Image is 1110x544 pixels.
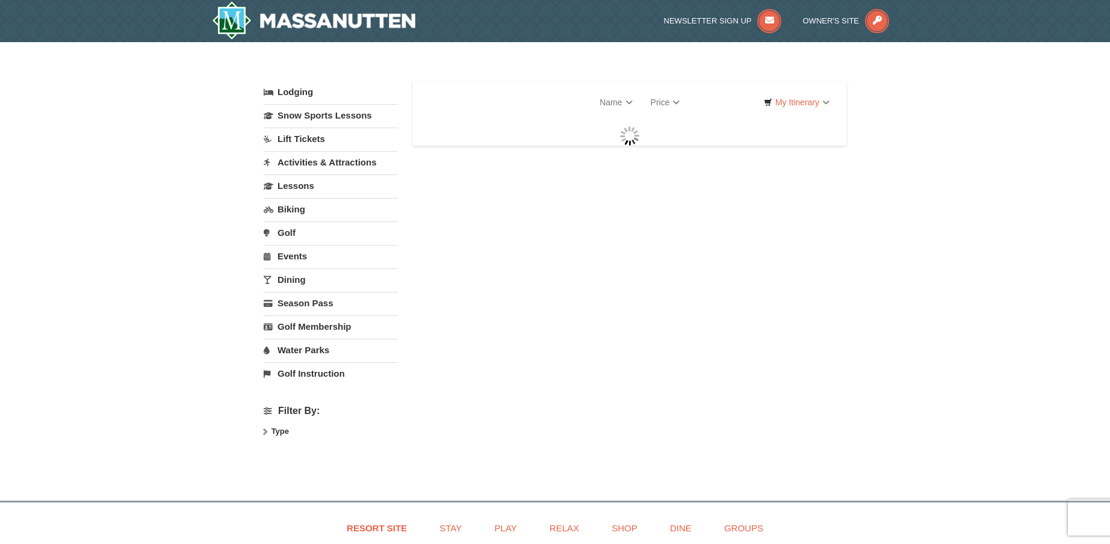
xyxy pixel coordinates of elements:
a: Water Parks [264,339,398,361]
a: Play [479,515,532,542]
a: My Itinerary [756,93,837,111]
a: Owner's Site [803,16,890,25]
strong: Type [271,427,289,436]
a: Golf [264,221,398,244]
a: Newsletter Sign Up [664,16,782,25]
a: Season Pass [264,292,398,314]
a: Biking [264,198,398,220]
a: Dine [655,515,707,542]
a: Lessons [264,175,398,197]
a: Relax [535,515,594,542]
a: Groups [709,515,778,542]
img: wait gif [620,126,639,146]
a: Price [642,90,689,114]
span: Newsletter Sign Up [664,16,752,25]
a: Lift Tickets [264,128,398,150]
span: Owner's Site [803,16,860,25]
a: Events [264,245,398,267]
a: Activities & Attractions [264,151,398,173]
a: Lodging [264,81,398,103]
a: Resort Site [332,515,422,542]
a: Snow Sports Lessons [264,104,398,126]
a: Stay [424,515,477,542]
h4: Filter By: [264,406,398,416]
a: Name [591,90,641,114]
a: Golf Membership [264,315,398,338]
a: Golf Instruction [264,362,398,385]
a: Shop [597,515,653,542]
a: Massanutten Resort [212,1,415,40]
img: Massanutten Resort Logo [212,1,415,40]
a: Dining [264,268,398,291]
